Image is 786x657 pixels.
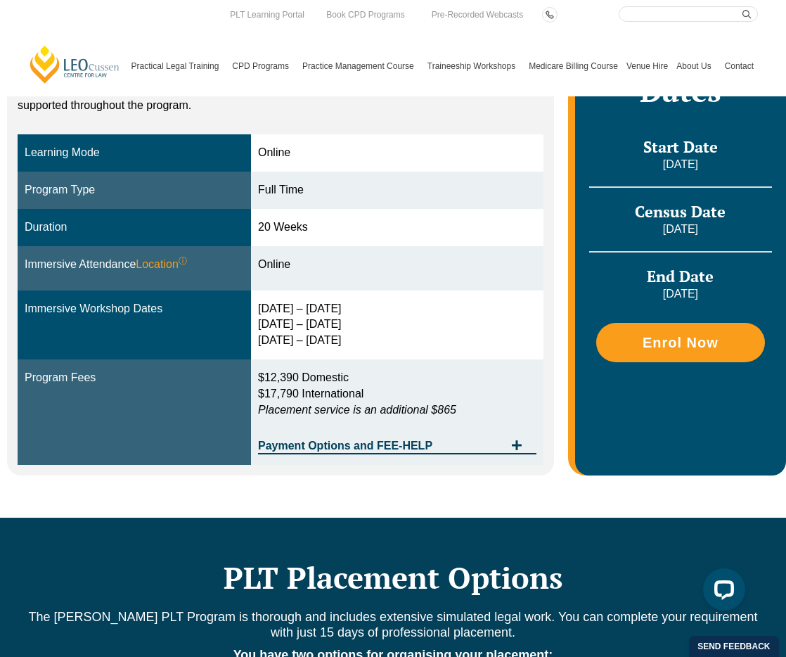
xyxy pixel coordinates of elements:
p: [DATE] [589,222,772,237]
h2: Dates [589,73,772,108]
iframe: LiveChat chat widget [692,563,751,622]
div: Online [258,145,536,161]
a: Venue Hire [622,36,672,96]
div: Full Time [258,182,536,198]
div: Immersive Workshop Dates [25,301,244,317]
a: Medicare Billing Course [524,36,622,96]
a: Practice Management Course [298,36,423,96]
a: About Us [672,36,720,96]
sup: ⓘ [179,256,187,266]
span: Start Date [643,136,718,157]
div: Online [258,257,536,273]
a: Book CPD Programs [323,7,408,23]
a: Enrol Now [596,323,765,362]
span: Payment Options and FEE-HELP [258,440,504,452]
a: Pre-Recorded Webcasts [428,7,527,23]
div: 20 Weeks [258,219,536,236]
h2: PLT Placement Options [21,560,765,595]
a: Practical Legal Training [127,36,228,96]
span: Location [136,257,187,273]
div: Duration [25,219,244,236]
div: Immersive Attendance [25,257,244,273]
a: CPD Programs [228,36,298,96]
span: Census Date [635,201,726,222]
span: Enrol Now [643,336,719,350]
p: The [PERSON_NAME] PLT Program is thorough and includes extensive simulated legal work. You can co... [21,609,765,640]
div: Learning Mode [25,145,244,161]
span: End Date [647,266,714,286]
div: Program Type [25,182,244,198]
span: $12,390 Domestic [258,371,349,383]
p: [DATE] [589,157,772,172]
span: $17,790 International [258,388,363,400]
div: Program Fees [25,370,244,386]
a: [PERSON_NAME] Centre for Law [28,44,122,84]
a: PLT Learning Portal [226,7,308,23]
p: [DATE] [589,286,772,302]
em: Placement service is an additional $865 [258,404,456,416]
a: Traineeship Workshops [423,36,524,96]
div: [DATE] – [DATE] [DATE] – [DATE] [DATE] – [DATE] [258,301,536,350]
a: Contact [721,36,758,96]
